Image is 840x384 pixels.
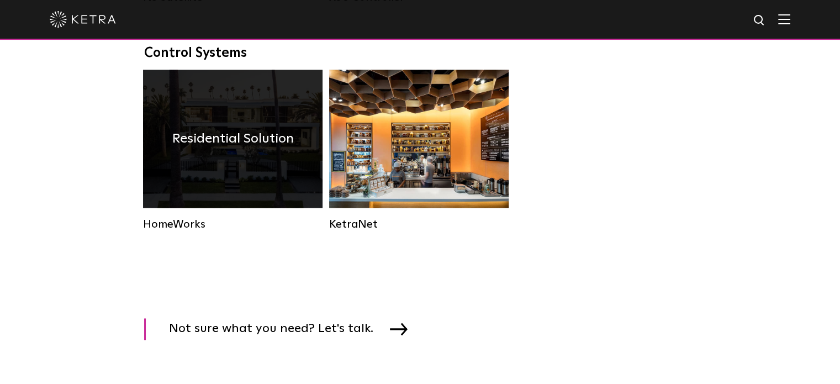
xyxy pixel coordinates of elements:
[144,318,421,340] a: Not sure what you need? Let's talk.
[753,14,767,28] img: search icon
[778,14,790,24] img: Hamburger%20Nav.svg
[169,318,390,340] span: Not sure what you need? Let's talk.
[50,11,116,28] img: ketra-logo-2019-white
[144,45,696,61] div: Control Systems
[172,128,294,149] h4: Residential Solution
[390,323,408,335] img: arrow
[143,218,323,231] div: HomeWorks
[329,70,509,235] a: KetraNet Legacy System
[143,70,323,235] a: HomeWorks Residential Solution
[329,218,509,231] div: KetraNet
